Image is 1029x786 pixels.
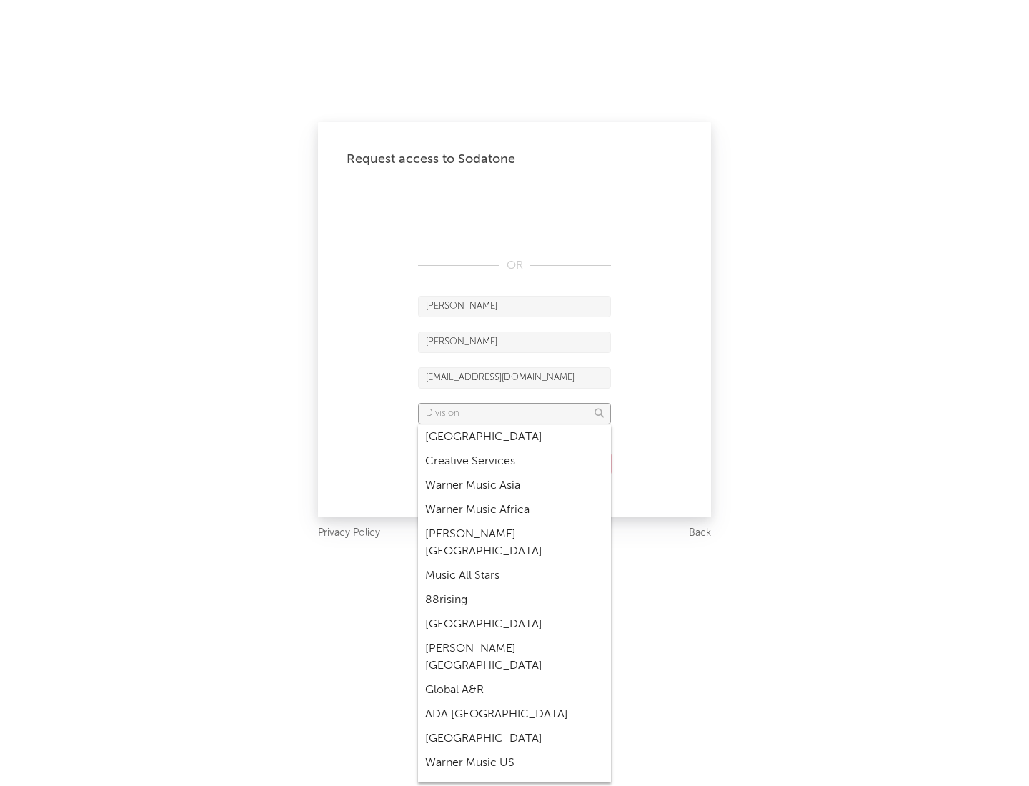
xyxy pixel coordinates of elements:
[689,524,711,542] a: Back
[418,332,611,353] input: Last Name
[418,498,611,522] div: Warner Music Africa
[318,524,380,542] a: Privacy Policy
[418,588,611,612] div: 88rising
[418,612,611,637] div: [GEOGRAPHIC_DATA]
[418,564,611,588] div: Music All Stars
[418,727,611,751] div: [GEOGRAPHIC_DATA]
[418,678,611,702] div: Global A&R
[418,751,611,775] div: Warner Music US
[418,403,611,424] input: Division
[347,151,682,168] div: Request access to Sodatone
[418,449,611,474] div: Creative Services
[418,637,611,678] div: [PERSON_NAME] [GEOGRAPHIC_DATA]
[418,296,611,317] input: First Name
[418,522,611,564] div: [PERSON_NAME] [GEOGRAPHIC_DATA]
[418,367,611,389] input: Email
[418,702,611,727] div: ADA [GEOGRAPHIC_DATA]
[418,474,611,498] div: Warner Music Asia
[418,425,611,449] div: [GEOGRAPHIC_DATA]
[418,257,611,274] div: OR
